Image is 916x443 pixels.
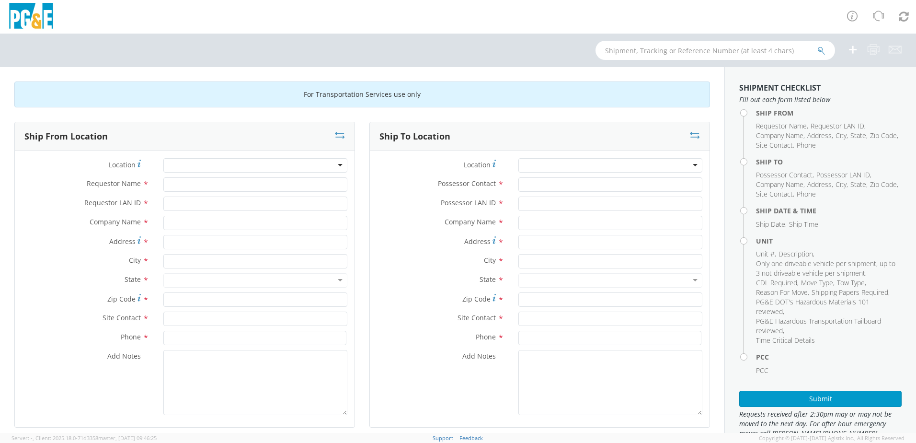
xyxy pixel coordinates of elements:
span: City [129,256,141,265]
li: , [756,316,899,336]
span: Company Name [445,217,496,226]
li: , [812,288,890,297]
span: Tow Type [837,278,865,287]
span: Site Contact [103,313,141,322]
span: Possessor LAN ID [816,170,870,179]
span: Client: 2025.18.0-71d3358 [35,434,157,442]
h3: Ship To Location [379,132,450,141]
span: State [480,275,496,284]
span: City [484,256,496,265]
span: Site Contact [756,140,793,150]
span: PG&E Hazardous Transportation Tailboard reviewed [756,316,881,335]
li: , [870,131,898,140]
span: Address [807,131,832,140]
span: Requests received after 2:30pm may or may not be moved to the next day. For after hour emergency ... [739,409,902,438]
span: Move Type [801,278,833,287]
li: , [807,131,833,140]
li: , [801,278,835,288]
span: Possessor Contact [756,170,813,179]
input: Shipment, Tracking or Reference Number (at least 4 chars) [595,41,835,60]
span: Description [779,249,813,258]
li: , [811,121,866,131]
span: Phone [476,332,496,341]
li: , [756,140,794,150]
li: , [756,249,776,259]
span: master, [DATE] 09:46:25 [98,434,157,442]
li: , [756,180,805,189]
h4: Ship From [756,109,902,117]
span: Phone [797,189,816,198]
span: Shipping Papers Required [812,288,888,297]
span: Address [807,180,832,189]
li: , [756,278,799,288]
li: , [756,288,809,297]
span: Company Name [756,180,803,189]
li: , [836,180,848,189]
span: Possessor LAN ID [441,198,496,207]
span: Only one driveable vehicle per shipment, up to 3 not driveable vehicle per shipment [756,259,895,278]
li: , [836,131,848,140]
span: Fill out each form listed below [739,95,902,105]
li: , [816,170,871,180]
h4: Unit [756,237,902,245]
li: , [756,170,814,180]
li: , [807,180,833,189]
li: , [850,180,868,189]
li: , [756,121,808,131]
span: PCC [756,366,768,375]
span: Reason For Move [756,288,808,297]
span: Server: - [11,434,34,442]
span: Unit # [756,249,775,258]
span: Zip Code [870,131,897,140]
a: Support [433,434,453,442]
h4: PCC [756,353,902,361]
span: City [836,131,847,140]
span: Address [464,237,491,246]
span: Add Notes [107,351,141,361]
li: , [756,259,899,278]
span: City [836,180,847,189]
li: , [837,278,866,288]
span: Location [464,160,491,169]
li: , [850,131,868,140]
span: State [125,275,141,284]
span: Time Critical Details [756,336,815,345]
span: Zip Code [870,180,897,189]
span: Add Notes [462,351,496,361]
li: , [756,220,787,229]
h3: Ship From Location [24,132,108,141]
div: For Transportation Services use only [14,82,710,107]
span: Copyright © [DATE]-[DATE] Agistix Inc., All Rights Reserved [759,434,905,442]
li: , [756,297,899,316]
span: Company Name [756,131,803,140]
span: State [850,180,866,189]
span: Possessor Contact [438,179,496,188]
span: Address [109,237,136,246]
a: Feedback [459,434,483,442]
button: Submit [739,391,902,407]
span: Requestor Name [756,121,807,130]
span: Zip Code [462,294,491,303]
span: Requestor LAN ID [84,198,141,207]
span: PG&E DOT's Hazardous Materials 101 reviewed [756,297,870,316]
span: Zip Code [107,294,136,303]
span: Ship Time [789,220,818,229]
span: , [33,434,34,442]
span: Requestor LAN ID [811,121,864,130]
span: Requestor Name [87,179,141,188]
span: Site Contact [458,313,496,322]
h4: Ship To [756,158,902,165]
span: Phone [121,332,141,341]
span: CDL Required [756,278,797,287]
li: , [756,189,794,199]
span: Ship Date [756,220,785,229]
span: Site Contact [756,189,793,198]
span: Company Name [90,217,141,226]
li: , [756,131,805,140]
span: Location [109,160,136,169]
li: , [779,249,814,259]
span: Phone [797,140,816,150]
strong: Shipment Checklist [739,82,821,93]
span: State [850,131,866,140]
li: , [870,180,898,189]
